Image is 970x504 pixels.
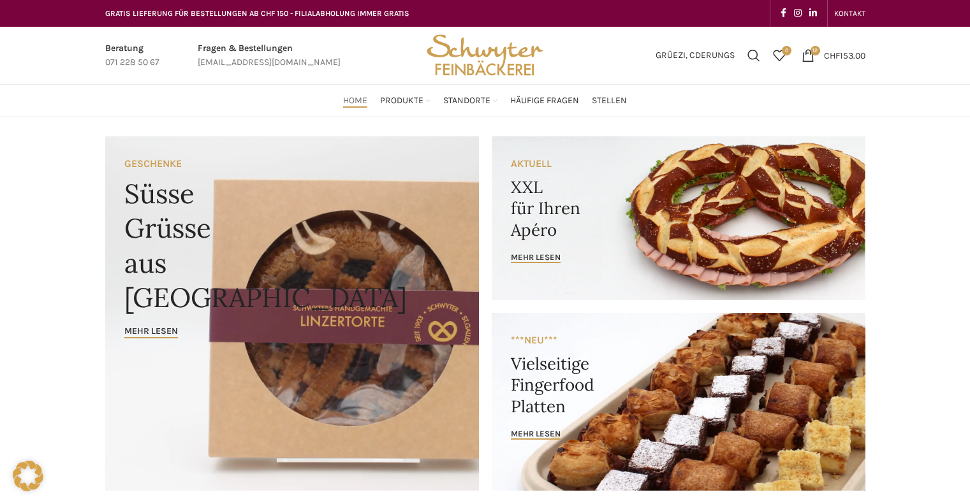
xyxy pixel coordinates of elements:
span: Standorte [443,95,490,107]
a: Instagram social link [790,4,805,22]
a: Suchen [741,43,767,68]
a: Infobox link [198,41,341,70]
a: Banner link [492,313,865,491]
div: Main navigation [99,88,872,113]
span: Stellen [592,95,627,107]
span: GRATIS LIEFERUNG FÜR BESTELLUNGEN AB CHF 150 - FILIALABHOLUNG IMMER GRATIS [105,9,409,18]
a: Häufige Fragen [510,88,579,113]
a: Standorte [443,88,497,113]
span: Produkte [380,95,423,107]
span: 12 [811,46,820,55]
bdi: 153.00 [824,50,865,61]
a: Linkedin social link [805,4,821,22]
a: 0 [767,43,792,68]
a: KONTAKT [834,1,865,26]
a: Facebook social link [777,4,790,22]
a: Site logo [422,49,547,60]
div: Secondary navigation [828,1,872,26]
span: Home [343,95,367,107]
a: Home [343,88,367,113]
a: Infobox link [105,41,159,70]
a: Stellen [592,88,627,113]
a: 12 CHF153.00 [795,43,872,68]
span: 0 [782,46,791,55]
span: CHF [824,50,840,61]
span: KONTAKT [834,9,865,18]
div: Meine Wunschliste [767,43,792,68]
span: Häufige Fragen [510,95,579,107]
a: Produkte [380,88,430,113]
span: Grüezi, cderungs [656,51,735,60]
a: Banner link [492,136,865,300]
a: Banner link [105,136,479,491]
img: Bäckerei Schwyter [422,27,547,84]
a: Grüezi, cderungs [649,43,741,68]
